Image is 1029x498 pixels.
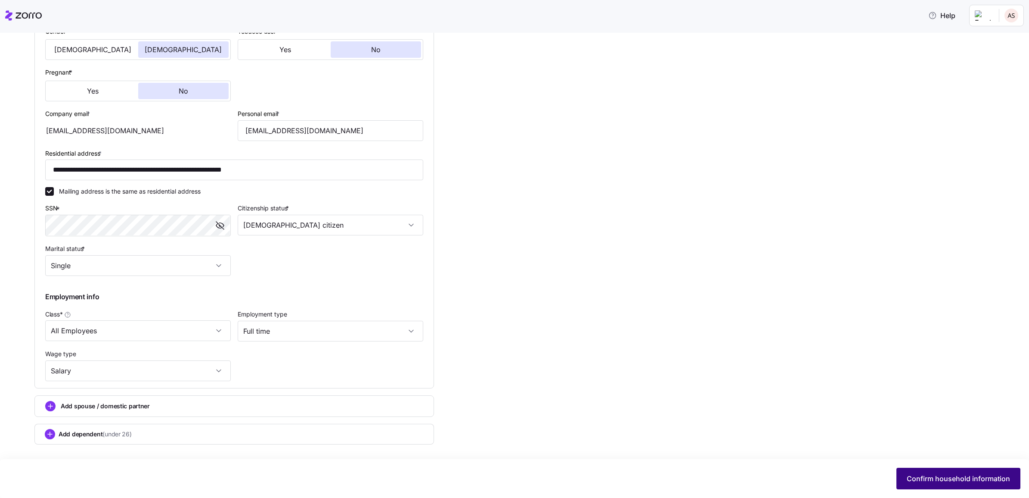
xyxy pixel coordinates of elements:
span: Yes [279,46,291,53]
input: Email [238,120,423,141]
svg: add icon [45,401,56,411]
span: Class * [45,310,62,319]
img: 9c19ce4635c6dd4ff600ad4722aa7a00 [1004,9,1018,22]
label: Wage type [45,349,76,359]
span: [DEMOGRAPHIC_DATA] [145,46,222,53]
input: Select wage type [45,360,231,381]
label: Pregnant [45,68,74,77]
input: Select employment type [238,321,423,341]
span: (under 26) [102,430,131,438]
button: Confirm household information [896,468,1020,489]
label: Personal email [238,109,281,119]
label: SSN [45,204,62,213]
span: Employment info [45,291,99,302]
span: Add spouse / domestic partner [61,402,150,410]
span: Add dependent [59,430,132,438]
img: Employer logo [975,10,992,21]
label: Marital status [45,244,87,254]
label: Mailing address is the same as residential address [54,187,201,196]
span: Help [928,10,955,21]
span: No [371,46,381,53]
label: Employment type [238,310,287,319]
span: No [179,88,188,94]
input: Select citizenship status [238,215,423,235]
input: Select marital status [45,255,231,276]
label: Company email [45,109,92,119]
svg: add icon [45,429,55,439]
span: Confirm household information [907,473,1010,484]
input: Class [45,320,231,341]
span: [DEMOGRAPHIC_DATA] [54,46,131,53]
button: Help [921,7,962,24]
label: Citizenship status [238,204,291,213]
label: Residential address [45,149,103,158]
span: Yes [87,88,99,94]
